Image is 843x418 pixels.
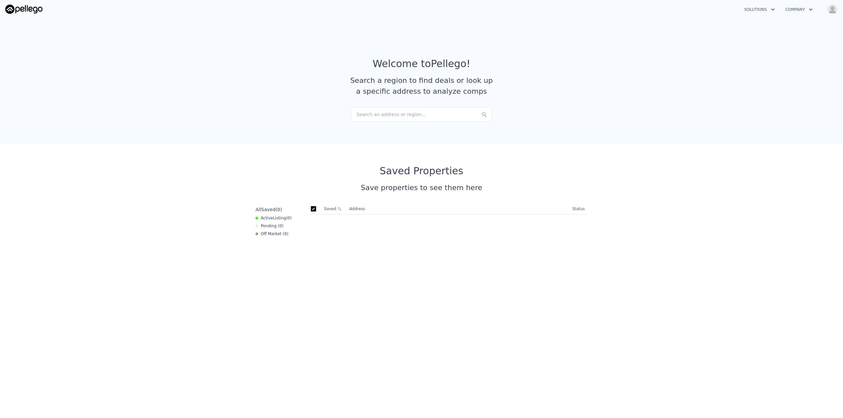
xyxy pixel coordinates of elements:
button: Company [780,4,818,15]
th: Saved [321,204,347,214]
div: All ( 0 ) [256,206,282,213]
div: Search a region to find deals or look up a specific address to analyze comps [348,75,495,97]
div: Save properties to see them here [253,182,590,193]
span: Active ( 0 ) [261,215,292,221]
img: avatar [827,4,838,14]
th: Status [570,204,587,214]
img: Pellego [5,5,42,14]
div: Off Market ( 0 ) [256,231,288,236]
div: Welcome to Pellego ! [373,58,471,70]
th: Address [347,204,570,214]
button: Solutions [739,4,780,15]
div: Pending ( 0 ) [256,223,284,229]
span: Listing [273,216,286,220]
span: Saved [261,207,275,212]
div: Saved Properties [253,165,590,177]
div: Search an address or region... [351,107,492,122]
